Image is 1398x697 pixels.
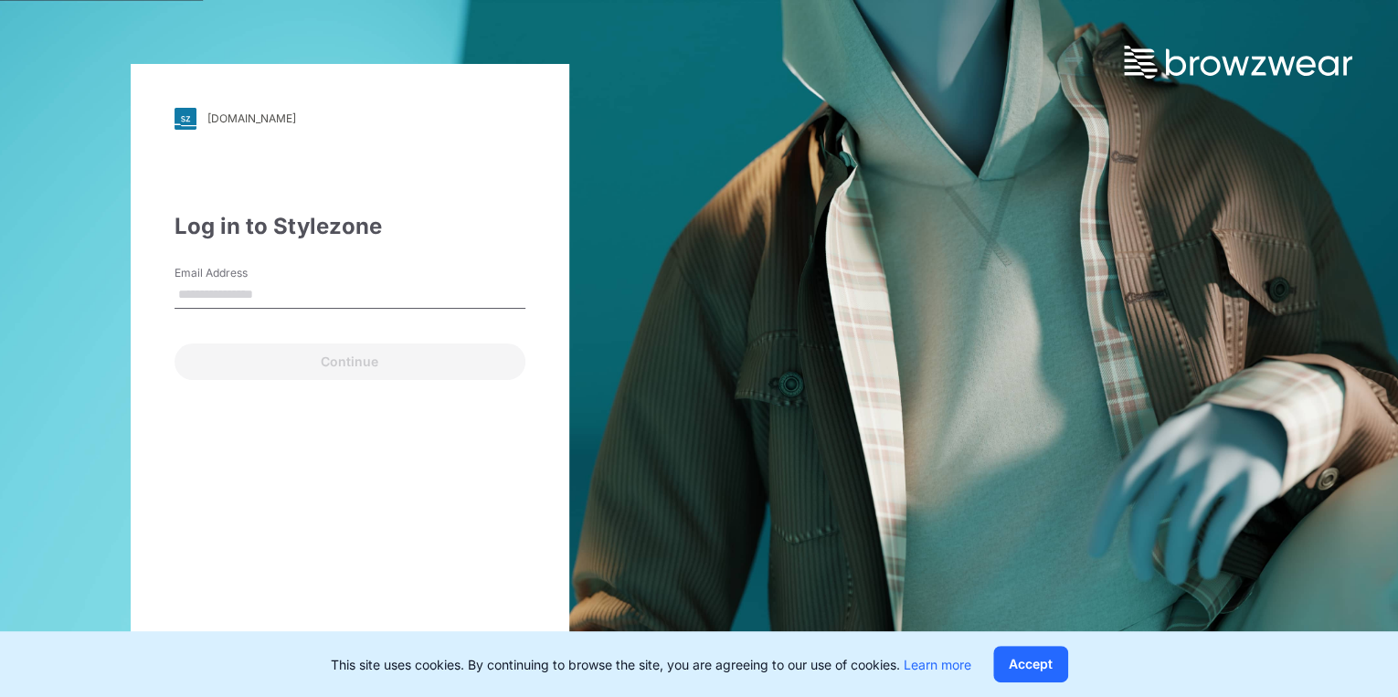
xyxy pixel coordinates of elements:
[904,657,971,672] a: Learn more
[207,111,296,125] div: [DOMAIN_NAME]
[175,108,196,130] img: svg+xml;base64,PHN2ZyB3aWR0aD0iMjgiIGhlaWdodD0iMjgiIHZpZXdCb3g9IjAgMCAyOCAyOCIgZmlsbD0ibm9uZSIgeG...
[331,655,971,674] p: This site uses cookies. By continuing to browse the site, you are agreeing to our use of cookies.
[175,210,525,243] div: Log in to Stylezone
[175,108,525,130] a: [DOMAIN_NAME]
[1124,46,1352,79] img: browzwear-logo.73288ffb.svg
[993,646,1068,682] button: Accept
[175,265,302,281] label: Email Address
